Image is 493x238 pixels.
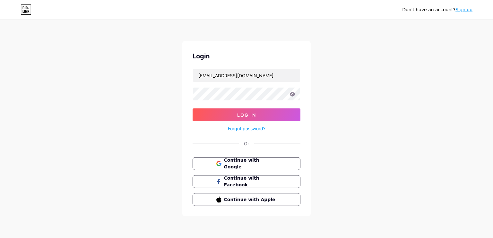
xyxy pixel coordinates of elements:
[244,140,249,147] div: Or
[455,7,472,12] a: Sign up
[224,196,277,203] span: Continue with Apple
[237,112,256,118] span: Log In
[193,51,300,61] div: Login
[193,108,300,121] button: Log In
[224,157,277,170] span: Continue with Google
[193,193,300,206] button: Continue with Apple
[228,125,265,132] a: Forgot password?
[193,69,300,82] input: Username
[402,6,472,13] div: Don't have an account?
[193,157,300,170] button: Continue with Google
[193,175,300,188] button: Continue with Facebook
[224,175,277,188] span: Continue with Facebook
